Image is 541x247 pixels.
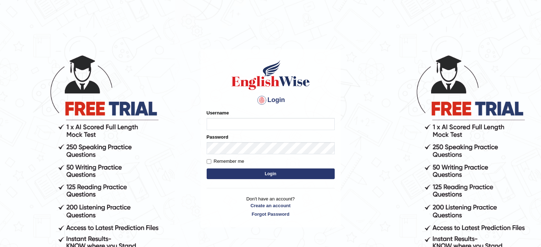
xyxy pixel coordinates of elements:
button: Login [207,168,335,179]
label: Remember me [207,158,244,165]
label: Username [207,109,229,116]
a: Forgot Password [207,211,335,218]
input: Remember me [207,159,211,164]
img: Logo of English Wise sign in for intelligent practice with AI [230,59,311,91]
h4: Login [207,95,335,106]
a: Create an account [207,202,335,209]
p: Don't have an account? [207,195,335,218]
label: Password [207,134,228,140]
